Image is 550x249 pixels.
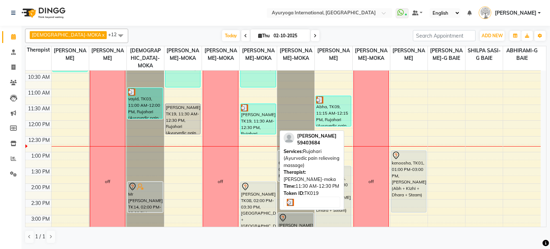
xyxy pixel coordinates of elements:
[284,190,304,196] span: Token ID:
[18,3,67,23] img: logo
[165,104,201,134] div: [PERSON_NAME], TK19, 11:30 AM-12:30 PM, Rujahari (Ayurvedic pain relieveing massage)
[284,148,303,154] span: Services:
[368,178,374,185] div: off
[297,133,337,139] span: [PERSON_NAME]
[284,169,340,183] div: [PERSON_NAME]-moka
[503,46,541,63] span: ABHIRAMI-G BAIE
[25,46,51,54] div: Therapist
[30,168,51,176] div: 1:30 PM
[391,151,426,212] div: kenoosha, TK01, 01:00 PM-03:00 PM, [PERSON_NAME] (Abh + Kizhi + Dhara + Steam)
[26,89,51,97] div: 11:00 AM
[52,46,89,63] span: [PERSON_NAME]
[101,32,105,38] a: x
[218,178,223,185] div: off
[164,46,202,63] span: [PERSON_NAME]-MOKA
[495,9,536,17] span: [PERSON_NAME]
[413,30,476,41] input: Search Appointment
[128,182,163,212] div: Mr [PERSON_NAME], TK14, 02:00 PM-03:00 PM, Rujahari (Ayurvedic pain relieveing massage)
[222,30,240,41] span: Today
[284,183,295,189] span: Time:
[89,46,126,63] span: [PERSON_NAME]
[256,33,271,38] span: Thu
[128,88,163,119] div: vayid, TK03, 11:00 AM-12:00 PM, Rujahari (Ayurvedic pain relieveing massage)
[30,184,51,191] div: 2:00 PM
[480,31,505,41] button: ADD NEW
[127,46,164,70] span: [DEMOGRAPHIC_DATA]-MOKA
[241,182,276,228] div: [PERSON_NAME], TK08, 02:00 PM-03:30 PM, [GEOGRAPHIC_DATA] + [GEOGRAPHIC_DATA] with oil
[284,183,340,190] div: 11:30 AM-12:30 PM
[482,33,503,38] span: ADD NEW
[284,190,340,197] div: TK019
[284,148,339,168] span: Rujahari (Ayurvedic pain relieveing massage)
[240,46,277,63] span: [PERSON_NAME]-MOKA
[108,32,122,37] span: +12
[27,137,51,144] div: 12:30 PM
[297,139,337,147] div: 59403684
[316,96,351,126] div: Abha, TK09, 11:15 AM-12:15 PM, Rujahari (Ayurvedic pain relieveing massage)
[30,152,51,160] div: 1:00 PM
[35,233,45,240] span: 1 / 1
[32,32,101,38] span: [DEMOGRAPHIC_DATA]-MOKA
[30,200,51,207] div: 2:30 PM
[284,169,306,175] span: Therapist:
[26,73,51,81] div: 10:30 AM
[428,46,465,63] span: [PERSON_NAME]-G BAIE
[202,46,239,63] span: [PERSON_NAME]-MOKA
[390,46,428,63] span: [PERSON_NAME]
[241,104,276,134] div: [PERSON_NAME], TK19, 11:30 AM-12:30 PM, Rujahari (Ayurvedic pain relieveing massage)
[284,133,294,143] img: profile
[278,151,313,181] div: Geetha, TK10, 01:00 PM-02:00 PM, Rujahari (Ayurvedic pain relieveing massage)
[105,178,110,185] div: off
[277,46,314,63] span: [PERSON_NAME]-MOKA
[27,121,51,128] div: 12:00 PM
[30,215,51,223] div: 3:00 PM
[315,46,352,63] span: [PERSON_NAME]
[26,105,51,112] div: 11:30 AM
[465,46,503,63] span: SHILPA SASI-G BAIE
[479,6,491,19] img: Dr ADARSH THAIKKADATH
[353,46,390,63] span: [PERSON_NAME]-MOKA
[271,30,307,41] input: 2025-10-02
